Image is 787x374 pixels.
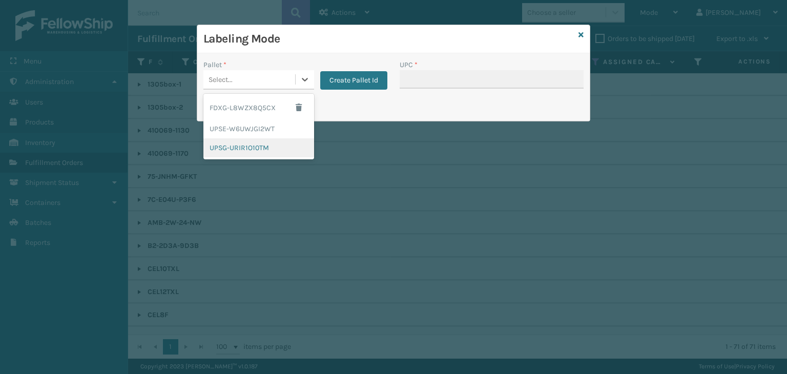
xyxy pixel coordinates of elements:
div: UPSG-URIR1O10TM [203,138,314,157]
div: UPSE-W6UWJGI2WT [203,119,314,138]
h3: Labeling Mode [203,31,574,47]
div: FDXG-L8WZX8Q5CX [203,96,314,119]
label: UPC [400,59,418,70]
button: Create Pallet Id [320,71,387,90]
div: Select... [209,74,233,85]
label: Pallet [203,59,226,70]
